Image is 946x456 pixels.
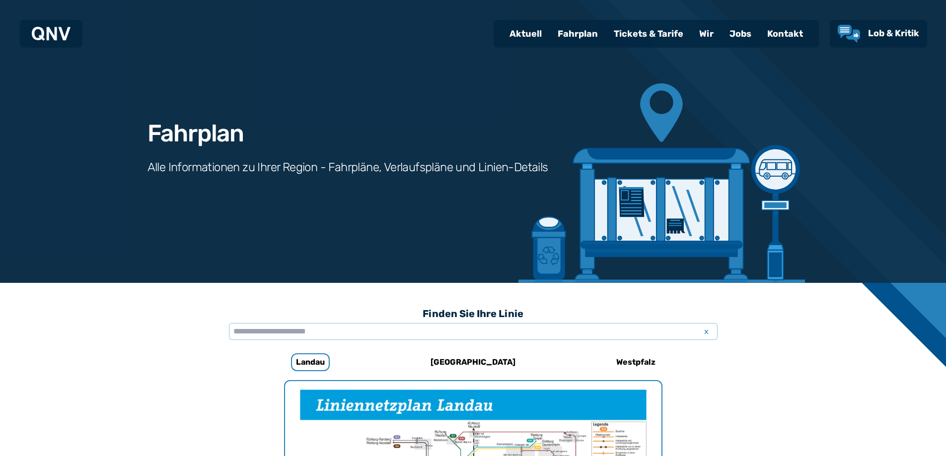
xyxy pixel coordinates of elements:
[722,21,759,47] a: Jobs
[759,21,811,47] a: Kontakt
[868,28,919,39] span: Lob & Kritik
[606,21,691,47] a: Tickets & Tarife
[147,159,548,175] h3: Alle Informationen zu Ihrer Region - Fahrpläne, Verlaufspläne und Linien-Details
[691,21,722,47] a: Wir
[502,21,550,47] a: Aktuell
[838,25,919,43] a: Lob & Kritik
[244,350,376,374] a: Landau
[407,350,539,374] a: [GEOGRAPHIC_DATA]
[32,24,71,44] a: QNV Logo
[32,27,71,41] img: QNV Logo
[147,122,244,145] h1: Fahrplan
[229,303,718,325] h3: Finden Sie Ihre Linie
[550,21,606,47] a: Fahrplan
[612,354,659,370] h6: Westpfalz
[570,350,702,374] a: Westpfalz
[427,354,519,370] h6: [GEOGRAPHIC_DATA]
[291,353,330,371] h6: Landau
[700,326,714,337] span: x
